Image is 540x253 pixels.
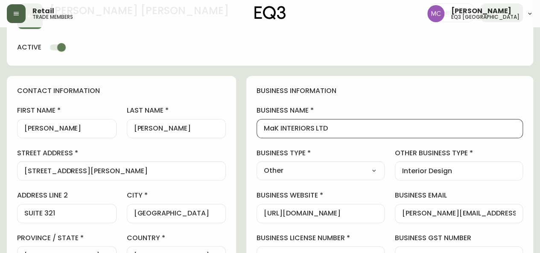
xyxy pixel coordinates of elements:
img: 6dbdb61c5655a9a555815750a11666cc [427,5,444,22]
span: [PERSON_NAME] [451,8,511,15]
label: last name [127,106,226,115]
input: https://www.designshop.com [264,209,377,218]
label: business gst number [395,233,523,243]
span: Retail [32,8,54,15]
h4: contact information [17,86,226,96]
h5: trade members [32,15,73,20]
label: street address [17,148,226,158]
label: city [127,191,226,200]
label: country [127,233,226,243]
label: business website [257,191,385,200]
h4: active [17,43,41,52]
label: business name [257,106,523,115]
label: business license number [257,233,385,243]
label: other business type [395,148,523,158]
label: business type [257,148,385,158]
label: first name [17,106,117,115]
h4: business information [257,86,523,96]
label: business email [395,191,523,200]
label: province / state [17,233,117,243]
h5: eq3 [GEOGRAPHIC_DATA] [451,15,520,20]
img: logo [254,6,286,20]
label: address line 2 [17,191,117,200]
